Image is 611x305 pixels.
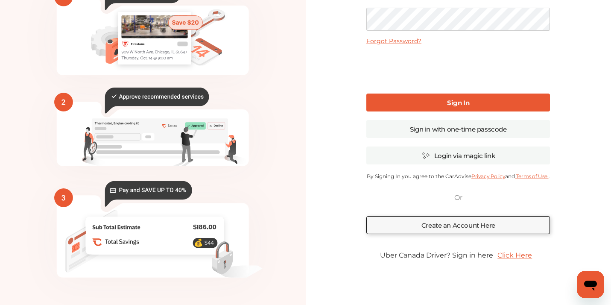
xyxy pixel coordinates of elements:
a: Terms of Use [515,173,548,179]
a: Forgot Password? [366,37,421,45]
a: Click Here [493,247,536,264]
a: Login via magic link [366,147,550,164]
iframe: Button to launch messaging window [577,271,604,298]
a: Create an Account Here [366,216,550,234]
p: Or [454,193,462,202]
b: Sign In [447,99,469,107]
span: Uber Canada Driver? Sign in here [380,251,493,259]
img: magic_icon.32c66aac.svg [421,152,430,160]
iframe: reCAPTCHA [393,52,523,85]
p: By Signing In you agree to the CarAdvise and . [366,173,550,179]
text: 💰 [194,239,203,248]
a: Privacy Policy [471,173,505,179]
a: Sign in with one-time passcode [366,120,550,138]
a: Sign In [366,94,550,111]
